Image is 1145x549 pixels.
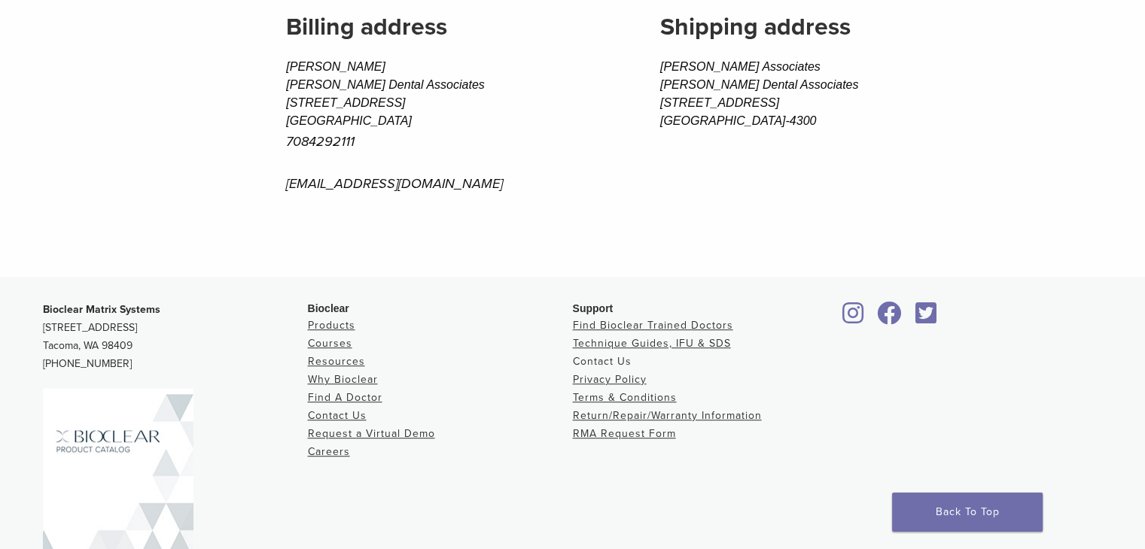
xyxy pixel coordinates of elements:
[308,319,355,332] a: Products
[573,337,731,350] a: Technique Guides, IFU & SDS
[872,311,907,326] a: Bioclear
[573,319,733,332] a: Find Bioclear Trained Doctors
[573,302,614,314] span: Support
[660,9,1081,45] h2: Shipping address
[573,391,677,404] a: Terms & Conditions
[838,311,869,326] a: Bioclear
[286,9,614,45] h2: Billing address
[308,391,382,404] a: Find A Doctor
[286,172,614,195] p: [EMAIL_ADDRESS][DOMAIN_NAME]
[573,373,647,386] a: Privacy Policy
[308,445,350,458] a: Careers
[308,427,435,440] a: Request a Virtual Demo
[286,58,614,194] address: [PERSON_NAME] [PERSON_NAME] Dental Associates [STREET_ADDRESS] [GEOGRAPHIC_DATA]
[43,303,160,316] strong: Bioclear Matrix Systems
[308,373,378,386] a: Why Bioclear
[43,301,308,373] p: [STREET_ADDRESS] Tacoma, WA 98409 [PHONE_NUMBER]
[308,302,349,314] span: Bioclear
[573,409,762,422] a: Return/Repair/Warranty Information
[286,130,614,153] p: 7084292111
[573,355,632,368] a: Contact Us
[308,355,365,368] a: Resources
[308,337,352,350] a: Courses
[573,427,676,440] a: RMA Request Form
[660,58,1081,130] address: [PERSON_NAME] Associates [PERSON_NAME] Dental Associates [STREET_ADDRESS] [GEOGRAPHIC_DATA]-4300
[308,409,367,422] a: Contact Us
[892,493,1043,532] a: Back To Top
[910,311,942,326] a: Bioclear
